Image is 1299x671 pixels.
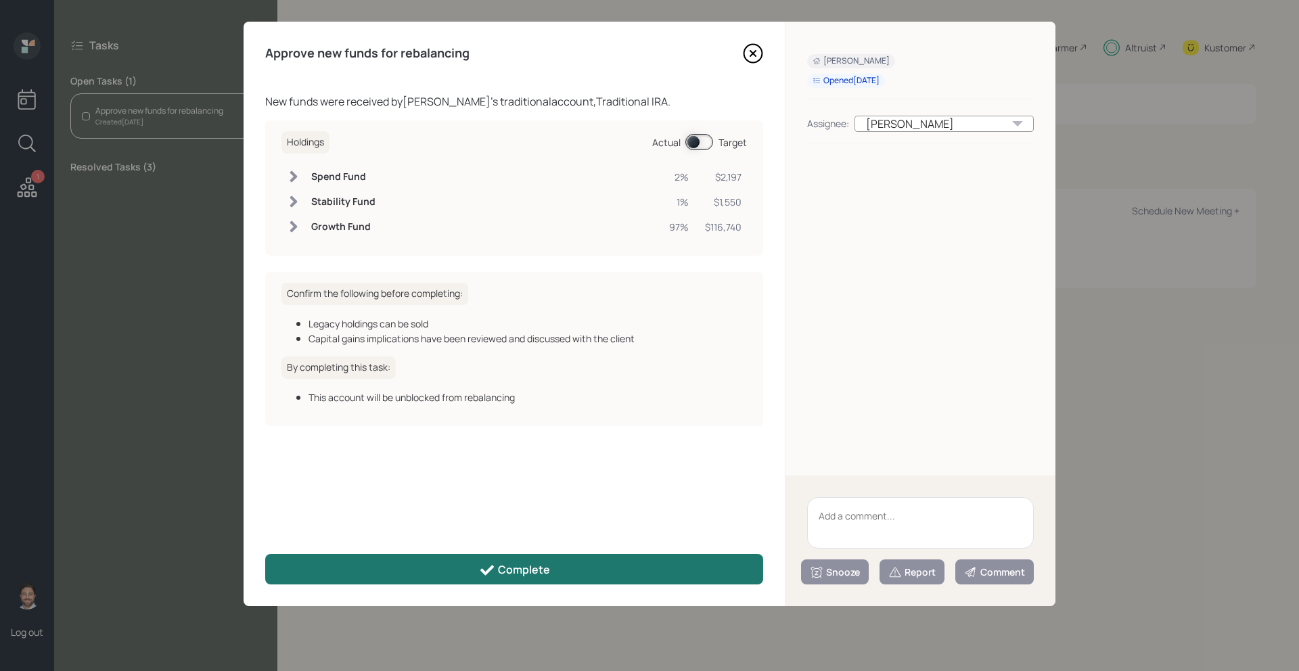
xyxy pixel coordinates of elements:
button: Comment [955,559,1034,584]
div: 1% [669,195,689,209]
div: $1,550 [705,195,742,209]
div: Capital gains implications have been reviewed and discussed with the client [309,331,747,346]
div: Legacy holdings can be sold [309,317,747,331]
div: Opened [DATE] [813,75,880,87]
div: This account will be unblocked from rebalancing [309,390,747,404]
h6: Confirm the following before completing: [281,283,468,305]
button: Snooze [801,559,869,584]
h4: Approve new funds for rebalancing [265,46,470,61]
div: 97% [669,220,689,234]
h6: By completing this task: [281,356,396,379]
button: Complete [265,554,763,584]
h6: Spend Fund [311,171,375,183]
h6: Holdings [281,131,329,154]
div: [PERSON_NAME] [854,116,1034,132]
div: Actual [652,135,681,149]
div: 2% [669,170,689,184]
div: Complete [479,562,550,578]
div: $2,197 [705,170,742,184]
div: $116,740 [705,220,742,234]
div: Assignee: [807,116,849,131]
h6: Stability Fund [311,196,375,208]
div: Snooze [810,565,860,579]
div: Comment [964,565,1025,579]
div: Report [888,565,936,579]
div: Target [719,135,747,149]
div: [PERSON_NAME] [813,55,890,67]
h6: Growth Fund [311,221,375,233]
button: Report [880,559,944,584]
div: New funds were received by [PERSON_NAME] 's traditional account, Traditional IRA . [265,93,763,110]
